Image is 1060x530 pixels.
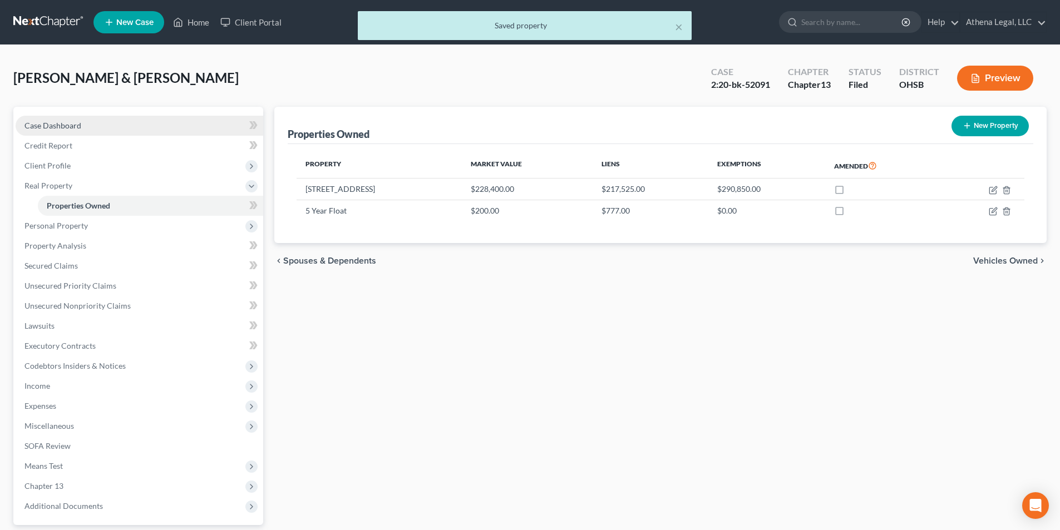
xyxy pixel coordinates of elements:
[24,121,81,130] span: Case Dashboard
[274,256,283,265] i: chevron_left
[788,66,831,78] div: Chapter
[462,153,593,179] th: Market Value
[711,78,770,91] div: 2:20-bk-52091
[24,181,72,190] span: Real Property
[24,281,116,290] span: Unsecured Priority Claims
[274,256,376,265] button: chevron_left Spouses & Dependents
[24,381,50,390] span: Income
[899,78,939,91] div: OHSB
[16,316,263,336] a: Lawsuits
[462,200,593,221] td: $200.00
[24,321,55,330] span: Lawsuits
[821,79,831,90] span: 13
[24,221,88,230] span: Personal Property
[1022,492,1049,519] div: Open Intercom Messenger
[24,501,103,511] span: Additional Documents
[24,301,131,310] span: Unsecured Nonpriority Claims
[593,153,708,179] th: Liens
[973,256,1047,265] button: Vehicles Owned chevron_right
[24,141,72,150] span: Credit Report
[47,201,110,210] span: Properties Owned
[367,20,683,31] div: Saved property
[16,236,263,256] a: Property Analysis
[24,341,96,350] span: Executory Contracts
[957,66,1033,91] button: Preview
[899,66,939,78] div: District
[462,179,593,200] td: $228,400.00
[708,179,825,200] td: $290,850.00
[297,153,462,179] th: Property
[708,200,825,221] td: $0.00
[13,70,239,86] span: [PERSON_NAME] & [PERSON_NAME]
[24,461,63,470] span: Means Test
[951,116,1029,136] button: New Property
[24,421,74,430] span: Miscellaneous
[24,261,78,270] span: Secured Claims
[24,401,56,410] span: Expenses
[288,127,369,141] div: Properties Owned
[297,179,462,200] td: [STREET_ADDRESS]
[38,196,263,216] a: Properties Owned
[16,296,263,316] a: Unsecured Nonpriority Claims
[24,441,71,450] span: SOFA Review
[24,161,71,170] span: Client Profile
[16,436,263,456] a: SOFA Review
[297,200,462,221] td: 5 Year Float
[849,78,881,91] div: Filed
[593,179,708,200] td: $217,525.00
[711,66,770,78] div: Case
[1038,256,1047,265] i: chevron_right
[16,116,263,136] a: Case Dashboard
[16,136,263,156] a: Credit Report
[16,336,263,356] a: Executory Contracts
[593,200,708,221] td: $777.00
[24,361,126,370] span: Codebtors Insiders & Notices
[16,256,263,276] a: Secured Claims
[849,66,881,78] div: Status
[24,481,63,491] span: Chapter 13
[708,153,825,179] th: Exemptions
[973,256,1038,265] span: Vehicles Owned
[788,78,831,91] div: Chapter
[24,241,86,250] span: Property Analysis
[283,256,376,265] span: Spouses & Dependents
[825,153,940,179] th: Amended
[675,20,683,33] button: ×
[16,276,263,296] a: Unsecured Priority Claims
